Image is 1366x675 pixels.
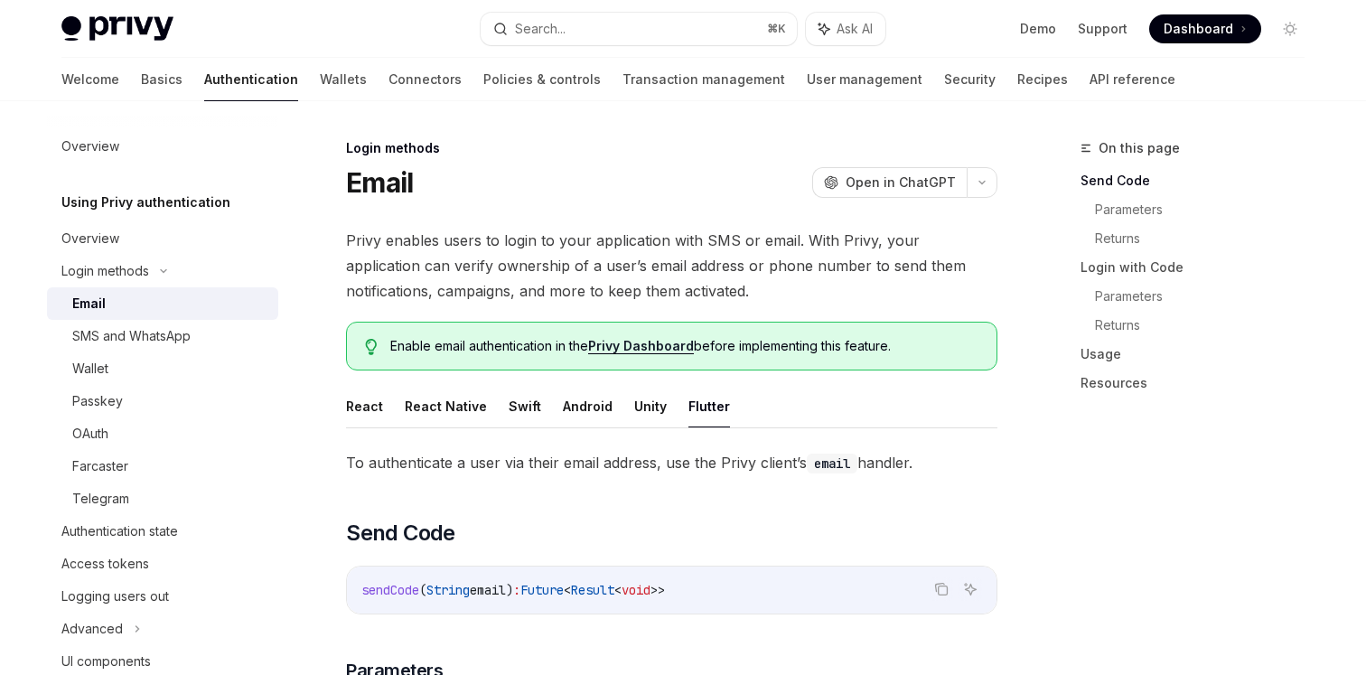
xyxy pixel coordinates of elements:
span: String [426,582,470,598]
button: React Native [405,385,487,427]
button: Open in ChatGPT [812,167,967,198]
svg: Tip [365,339,378,355]
a: Login with Code [1081,253,1319,282]
span: Send Code [346,519,455,548]
span: email) [470,582,513,598]
div: Wallet [72,358,108,380]
a: Connectors [388,58,462,101]
a: Returns [1095,311,1319,340]
a: Security [944,58,996,101]
div: Telegram [72,488,129,510]
button: React [346,385,383,427]
a: API reference [1090,58,1175,101]
span: To authenticate a user via their email address, use the Privy client’s handler. [346,450,997,475]
span: < [564,582,571,598]
a: Policies & controls [483,58,601,101]
span: Future [520,582,564,598]
a: Basics [141,58,182,101]
a: Passkey [47,385,278,417]
span: Dashboard [1164,20,1233,38]
span: : [513,582,520,598]
a: Usage [1081,340,1319,369]
button: Ask AI [959,577,982,601]
span: ⌘ K [767,22,786,36]
span: Result [571,582,614,598]
a: Authentication [204,58,298,101]
div: SMS and WhatsApp [72,325,191,347]
h5: Using Privy authentication [61,192,230,213]
h1: Email [346,166,413,199]
button: Unity [634,385,667,427]
button: Ask AI [806,13,885,45]
a: Farcaster [47,450,278,483]
a: Resources [1081,369,1319,398]
a: Dashboard [1149,14,1261,43]
a: OAuth [47,417,278,450]
span: ( [419,582,426,598]
a: Overview [47,222,278,255]
img: light logo [61,16,173,42]
div: Login methods [346,139,997,157]
div: Farcaster [72,455,128,477]
a: Support [1078,20,1127,38]
a: Overview [47,130,278,163]
span: Open in ChatGPT [846,173,956,192]
span: On this page [1099,137,1180,159]
div: UI components [61,651,151,672]
a: Welcome [61,58,119,101]
div: Advanced [61,618,123,640]
button: Android [563,385,613,427]
span: < [614,582,622,598]
div: Email [72,293,106,314]
div: Overview [61,136,119,157]
span: sendCode [361,582,419,598]
a: Telegram [47,483,278,515]
button: Copy the contents from the code block [930,577,953,601]
a: Wallet [47,352,278,385]
div: OAuth [72,423,108,445]
button: Swift [509,385,541,427]
a: Email [47,287,278,320]
div: Authentication state [61,520,178,542]
span: Enable email authentication in the before implementing this feature. [390,337,978,355]
div: Passkey [72,390,123,412]
span: >> [650,582,665,598]
a: User management [807,58,922,101]
span: Privy enables users to login to your application with SMS or email. With Privy, your application ... [346,228,997,304]
a: Authentication state [47,515,278,548]
a: Access tokens [47,548,278,580]
button: Flutter [688,385,730,427]
div: Search... [515,18,566,40]
a: Parameters [1095,195,1319,224]
a: Wallets [320,58,367,101]
a: Transaction management [622,58,785,101]
a: Privy Dashboard [588,338,694,354]
a: Recipes [1017,58,1068,101]
div: Overview [61,228,119,249]
button: Toggle dark mode [1276,14,1305,43]
span: void [622,582,650,598]
div: Logging users out [61,586,169,607]
a: Send Code [1081,166,1319,195]
a: Returns [1095,224,1319,253]
a: Demo [1020,20,1056,38]
span: Ask AI [837,20,873,38]
a: SMS and WhatsApp [47,320,278,352]
div: Access tokens [61,553,149,575]
button: Search...⌘K [481,13,797,45]
a: Logging users out [47,580,278,613]
div: Login methods [61,260,149,282]
a: Parameters [1095,282,1319,311]
code: email [807,454,857,473]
